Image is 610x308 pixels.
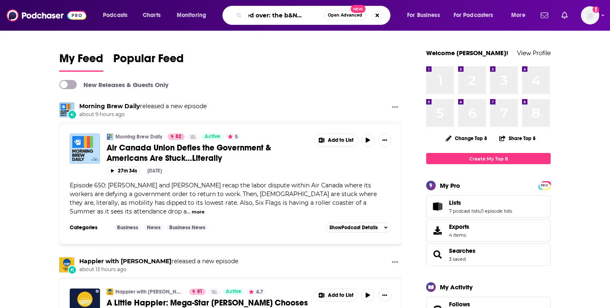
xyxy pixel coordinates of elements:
button: open menu [505,9,536,22]
svg: Add a profile image [593,6,599,13]
button: 27m 34s [107,167,141,175]
button: Show More Button [378,289,391,302]
span: Lists [449,199,461,206]
button: Show profile menu [581,6,599,24]
a: Show notifications dropdown [558,8,571,22]
a: Lists [449,199,512,206]
a: 81 [189,289,206,295]
a: Welcome [PERSON_NAME]! [426,49,508,57]
span: 82 [176,133,181,141]
a: Charts [137,9,166,22]
h3: released a new episode [79,257,238,265]
span: Air Canada Union Defies the Government & Americans Are Stuck…Literally [107,143,271,163]
span: Logged in as ldigiovine [581,6,599,24]
button: open menu [171,9,217,22]
button: Share Top 8 [499,130,536,146]
button: Show More Button [388,257,402,268]
span: Podcasts [103,10,127,21]
span: Add to List [328,292,354,298]
img: Morning Brew Daily [107,133,113,140]
img: Podchaser - Follow, Share and Rate Podcasts [7,7,86,23]
input: Search podcasts, credits, & more... [245,9,324,22]
img: Morning Brew Daily [59,102,74,117]
span: Add to List [328,137,354,143]
span: Episode 650: [PERSON_NAME] and [PERSON_NAME] recap the labor dispute within Air Canada where its ... [70,182,377,215]
button: open menu [448,9,505,22]
button: 5 [225,133,240,140]
span: Active [205,133,220,141]
span: New [351,5,366,13]
span: about 9 hours ago [79,111,207,118]
span: Popular Feed [113,51,184,70]
a: Searches [449,247,476,255]
a: Happier with [PERSON_NAME] [115,289,184,295]
span: For Business [407,10,440,21]
span: Monitoring [177,10,206,21]
div: New Episode [68,110,77,119]
span: 4 items [449,232,469,238]
button: Open AdvancedNew [324,10,366,20]
span: Open Advanced [328,13,362,17]
span: , [480,208,481,214]
a: Active [201,133,224,140]
a: Air Canada Union Defies the Government & Americans Are Stuck…Literally [107,143,308,163]
div: Search podcasts, credits, & more... [230,6,398,25]
span: Show Podcast Details [329,225,378,230]
span: about 13 hours ago [79,266,238,273]
button: open menu [97,9,138,22]
span: Exports [449,223,469,230]
a: PRO [539,182,549,188]
button: Show More Button [315,134,358,146]
button: Change Top 8 [441,133,492,143]
span: Active [226,288,242,296]
a: My Feed [59,51,103,72]
div: My Pro [440,182,460,189]
a: News [144,224,164,231]
a: 0 episode lists [481,208,512,214]
a: Active [222,289,245,295]
span: Lists [426,195,551,218]
a: Morning Brew Daily [79,102,140,110]
h3: released a new episode [79,102,207,110]
span: Searches [426,243,551,266]
a: Business [114,224,142,231]
div: New Episode [68,265,77,274]
a: Exports [426,219,551,242]
a: Create My Top 8 [426,153,551,164]
div: [DATE] [147,168,162,174]
a: Popular Feed [113,51,184,72]
img: Happier with Gretchen Rubin [59,257,74,272]
button: Show More Button [315,289,358,301]
a: Lists [429,201,446,212]
img: Air Canada Union Defies the Government & Americans Are Stuck…Literally [70,133,100,164]
a: Searches [429,249,446,260]
a: Morning Brew Daily [115,133,162,140]
a: Happier with Gretchen Rubin [79,257,171,265]
img: Happier with Gretchen Rubin [107,289,113,295]
div: My Activity [440,283,473,291]
span: Follows [449,301,470,308]
span: ... [187,208,190,215]
span: 81 [197,288,203,296]
a: 7 podcast lists [449,208,480,214]
span: Charts [143,10,161,21]
a: Show notifications dropdown [537,8,551,22]
button: 4.7 [246,289,266,295]
a: 82 [168,133,185,140]
a: Business News [166,224,209,231]
button: more [192,209,205,216]
span: PRO [539,182,549,189]
a: 3 saved [449,256,466,262]
h3: Categories [70,224,107,231]
span: More [511,10,525,21]
a: New Releases & Guests Only [59,80,168,89]
button: Show More Button [378,133,391,147]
